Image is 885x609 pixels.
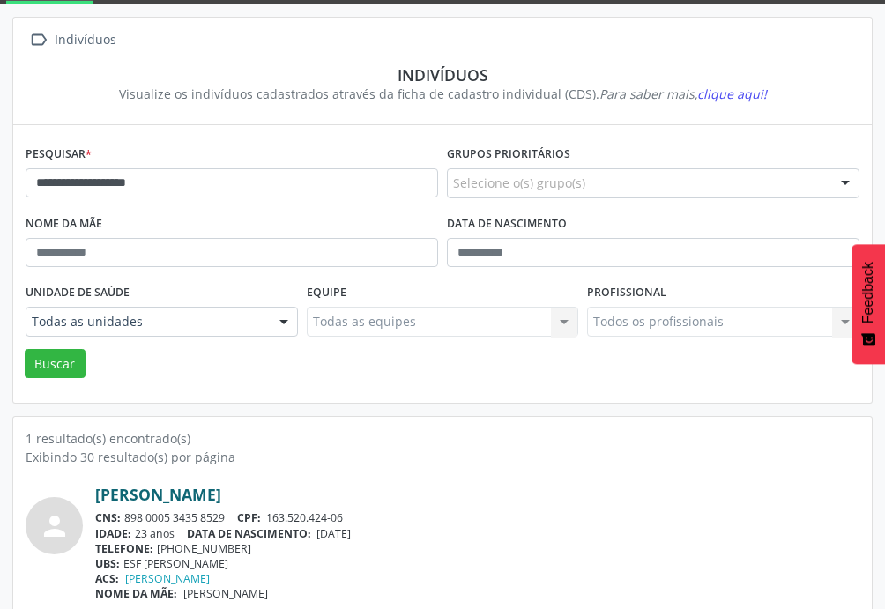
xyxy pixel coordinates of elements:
[38,65,847,85] div: Indivíduos
[26,448,859,466] div: Exibindo 30 resultado(s) por página
[25,349,86,379] button: Buscar
[38,85,847,103] div: Visualize os indivíduos cadastrados através da ficha de cadastro individual (CDS).
[26,279,130,307] label: Unidade de saúde
[95,586,177,601] span: NOME DA MÃE:
[32,313,262,330] span: Todas as unidades
[453,174,585,192] span: Selecione o(s) grupo(s)
[237,510,261,525] span: CPF:
[852,244,885,364] button: Feedback - Mostrar pesquisa
[39,510,71,542] i: person
[266,510,343,525] span: 163.520.424-06
[95,485,221,504] a: [PERSON_NAME]
[447,211,567,238] label: Data de nascimento
[95,510,121,525] span: CNS:
[95,510,859,525] div: 898 0005 3435 8529
[187,526,311,541] span: DATA DE NASCIMENTO:
[447,141,570,168] label: Grupos prioritários
[95,541,153,556] span: TELEFONE:
[95,541,859,556] div: [PHONE_NUMBER]
[307,279,346,307] label: Equipe
[95,526,859,541] div: 23 anos
[26,211,102,238] label: Nome da mãe
[26,141,92,168] label: Pesquisar
[26,429,859,448] div: 1 resultado(s) encontrado(s)
[125,571,210,586] a: [PERSON_NAME]
[51,27,119,53] div: Indivíduos
[599,85,767,102] i: Para saber mais,
[860,262,876,323] span: Feedback
[26,27,51,53] i: 
[95,571,119,586] span: ACS:
[95,526,131,541] span: IDADE:
[697,85,767,102] span: clique aqui!
[26,27,119,53] a:  Indivíduos
[95,556,120,571] span: UBS:
[587,279,666,307] label: Profissional
[95,556,859,571] div: ESF [PERSON_NAME]
[183,586,268,601] span: [PERSON_NAME]
[316,526,351,541] span: [DATE]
